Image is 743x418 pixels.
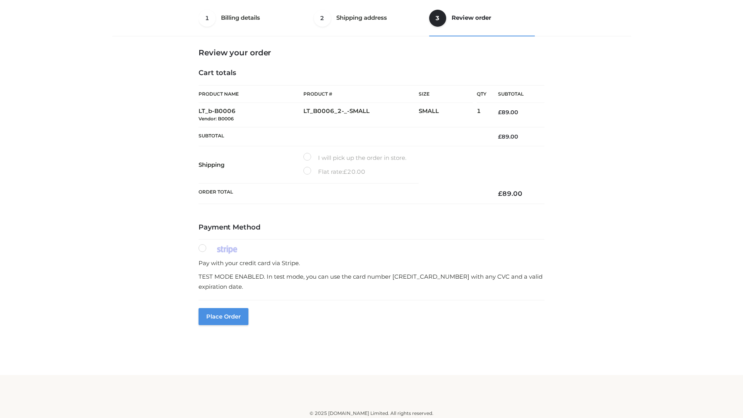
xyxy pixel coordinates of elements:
bdi: 89.00 [498,190,522,197]
th: Order Total [199,183,486,204]
td: 1 [477,103,486,127]
p: Pay with your credit card via Stripe. [199,258,544,268]
th: Qty [477,85,486,103]
h3: Review your order [199,48,544,57]
label: I will pick up the order in store. [303,153,406,163]
th: Product # [303,85,419,103]
span: £ [498,190,502,197]
bdi: 20.00 [343,168,365,175]
td: LT_b-B0006 [199,103,303,127]
th: Shipping [199,146,303,183]
th: Product Name [199,85,303,103]
h4: Cart totals [199,69,544,77]
bdi: 89.00 [498,133,518,140]
button: Place order [199,308,248,325]
th: Subtotal [199,127,486,146]
label: Flat rate: [303,167,365,177]
span: £ [343,168,347,175]
span: £ [498,133,502,140]
th: Size [419,86,473,103]
div: © 2025 [DOMAIN_NAME] Limited. All rights reserved. [115,409,628,417]
small: Vendor: B0006 [199,116,234,122]
bdi: 89.00 [498,109,518,116]
td: SMALL [419,103,477,127]
h4: Payment Method [199,223,544,232]
th: Subtotal [486,86,544,103]
span: £ [498,109,502,116]
td: LT_B0006_2-_-SMALL [303,103,419,127]
p: TEST MODE ENABLED. In test mode, you can use the card number [CREDIT_CARD_NUMBER] with any CVC an... [199,272,544,291]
